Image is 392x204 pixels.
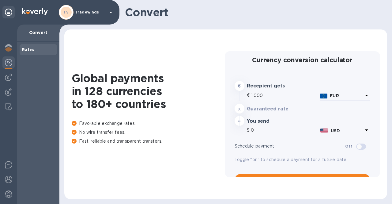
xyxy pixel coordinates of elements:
[72,129,225,136] p: No wire transfer fees.
[235,174,370,186] button: Pay FX bill
[22,29,55,36] p: Convert
[247,106,302,112] h3: Guaranteed rate
[2,6,15,18] div: Unpin categories
[247,118,302,124] h3: You send
[331,128,340,133] b: USD
[247,83,302,89] h3: Recepient gets
[345,144,352,148] b: Off
[235,156,370,163] p: Toggle "on" to schedule a payment for a future date.
[251,126,318,135] input: Amount
[235,143,345,149] p: Schedule payment
[5,59,12,66] img: Foreign exchange
[247,91,251,100] div: €
[75,10,106,14] p: Tradewinds
[235,104,244,114] div: x
[235,56,370,64] h2: Currency conversion calculator
[238,83,241,88] strong: €
[247,126,251,135] div: $
[72,72,225,110] h1: Global payments in 128 currencies to 180+ countries
[125,6,382,19] h1: Convert
[22,8,48,15] img: Logo
[330,93,339,98] b: EUR
[239,176,365,184] span: Pay FX bill
[320,129,328,133] img: USD
[72,120,225,127] p: Favorable exchange rates.
[251,91,318,100] input: Amount
[22,47,34,52] b: Rates
[63,10,69,14] b: TS
[235,116,244,126] div: =
[72,138,225,144] p: Fast, reliable and transparent transfers.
